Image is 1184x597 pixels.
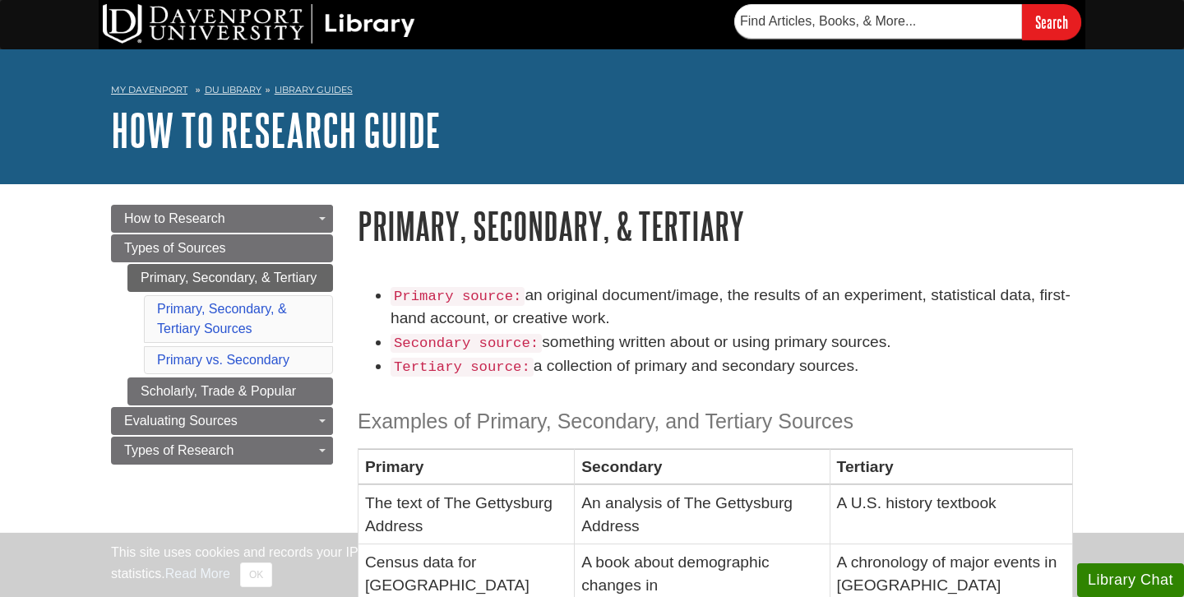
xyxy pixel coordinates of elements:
[734,4,1081,39] form: Searches DU Library's articles, books, and more
[1022,4,1081,39] input: Search
[124,211,225,225] span: How to Research
[391,331,1073,354] li: something written about or using primary sources.
[111,205,333,465] div: Guide Page Menu
[111,234,333,262] a: Types of Sources
[124,443,234,457] span: Types of Research
[205,84,261,95] a: DU Library
[111,437,333,465] a: Types of Research
[111,83,187,97] a: My Davenport
[240,562,272,587] button: Close
[358,449,575,485] th: Primary
[358,410,1073,433] h3: Examples of Primary, Secondary, and Tertiary Sources
[165,567,230,581] a: Read More
[127,264,333,292] a: Primary, Secondary, & Tertiary
[111,104,441,155] a: How to Research Guide
[124,241,226,255] span: Types of Sources
[575,449,830,485] th: Secondary
[111,205,333,233] a: How to Research
[1077,563,1184,597] button: Library Chat
[358,485,575,544] td: The text of The Gettysburg Address
[830,485,1072,544] td: A U.S. history textbook
[103,4,415,44] img: DU Library
[111,407,333,435] a: Evaluating Sources
[111,543,1073,587] div: This site uses cookies and records your IP address for usage statistics. Additionally, we use Goo...
[830,449,1072,485] th: Tertiary
[111,79,1073,105] nav: breadcrumb
[575,485,830,544] td: An analysis of The Gettysburg Address
[358,205,1073,247] h1: Primary, Secondary, & Tertiary
[391,284,1073,331] li: an original document/image, the results of an experiment, statistical data, first-hand account, o...
[127,377,333,405] a: Scholarly, Trade & Popular
[157,302,287,336] a: Primary, Secondary, & Tertiary Sources
[391,334,542,353] code: Secondary source:
[391,358,534,377] code: Tertiary source:
[157,353,289,367] a: Primary vs. Secondary
[275,84,353,95] a: Library Guides
[391,354,1073,378] li: a collection of primary and secondary sources.
[391,287,525,306] code: Primary source:
[734,4,1022,39] input: Find Articles, Books, & More...
[124,414,238,428] span: Evaluating Sources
